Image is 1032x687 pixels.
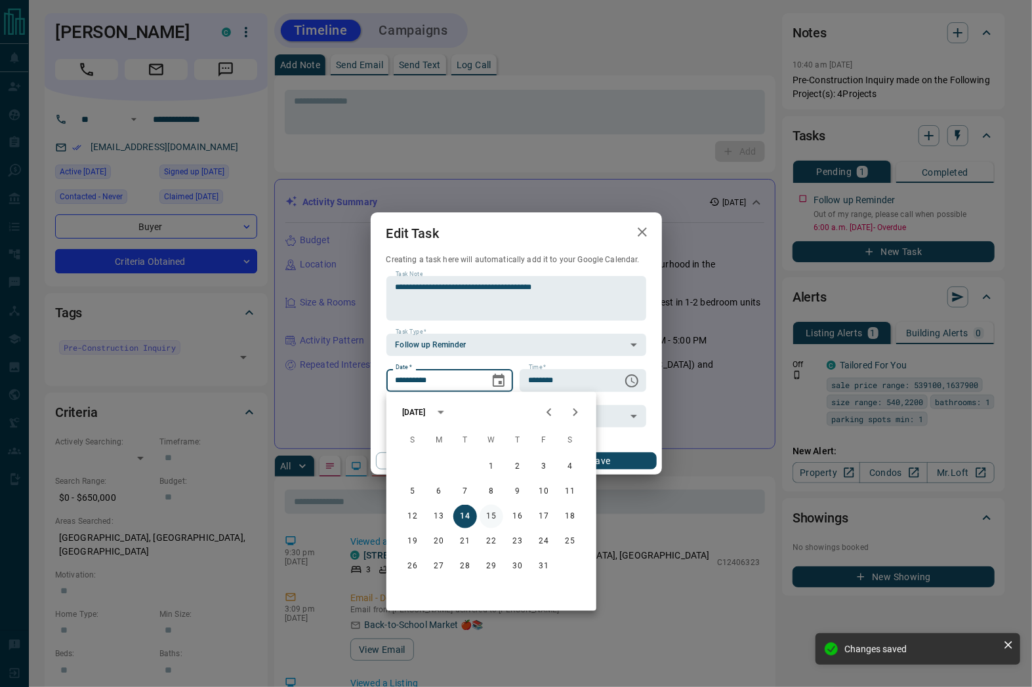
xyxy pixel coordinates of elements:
button: Cancel [376,452,488,469]
button: 6 [427,480,451,503]
span: Wednesday [480,427,503,454]
button: 13 [427,505,451,528]
h2: Edit Task [371,212,455,254]
button: 9 [506,480,529,503]
button: 27 [427,555,451,578]
button: 30 [506,555,529,578]
button: Choose time, selected time is 6:00 AM [619,368,645,394]
span: Tuesday [453,427,477,454]
button: 16 [506,505,529,528]
label: Task Note [396,270,423,279]
button: 20 [427,530,451,553]
button: 12 [401,505,424,528]
button: 28 [453,555,477,578]
span: Friday [532,427,556,454]
p: Creating a task here will automatically add it to your Google Calendar. [386,254,646,265]
button: Choose date, selected date is Oct 14, 2025 [485,368,512,394]
div: Changes saved [844,644,998,654]
button: 7 [453,480,477,503]
label: Date [396,363,412,372]
button: 10 [532,480,556,503]
button: 3 [532,455,556,479]
button: Next month [562,399,588,425]
button: 19 [401,530,424,553]
button: 11 [558,480,582,503]
div: [DATE] [402,406,426,418]
button: 18 [558,505,582,528]
button: 29 [480,555,503,578]
button: 4 [558,455,582,479]
label: Time [529,363,546,372]
label: Task Type [396,328,426,336]
button: 21 [453,530,477,553]
button: 25 [558,530,582,553]
button: Save [544,452,656,469]
button: 5 [401,480,424,503]
button: 24 [532,530,556,553]
button: 8 [480,480,503,503]
button: 22 [480,530,503,553]
button: Previous month [536,399,562,425]
button: 14 [453,505,477,528]
span: Sunday [401,427,424,454]
button: calendar view is open, switch to year view [430,401,452,423]
span: Thursday [506,427,529,454]
span: Saturday [558,427,582,454]
button: 2 [506,455,529,479]
div: Follow up Reminder [386,334,646,356]
button: 31 [532,555,556,578]
button: 23 [506,530,529,553]
button: 15 [480,505,503,528]
button: 1 [480,455,503,479]
button: 17 [532,505,556,528]
button: 26 [401,555,424,578]
span: Monday [427,427,451,454]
